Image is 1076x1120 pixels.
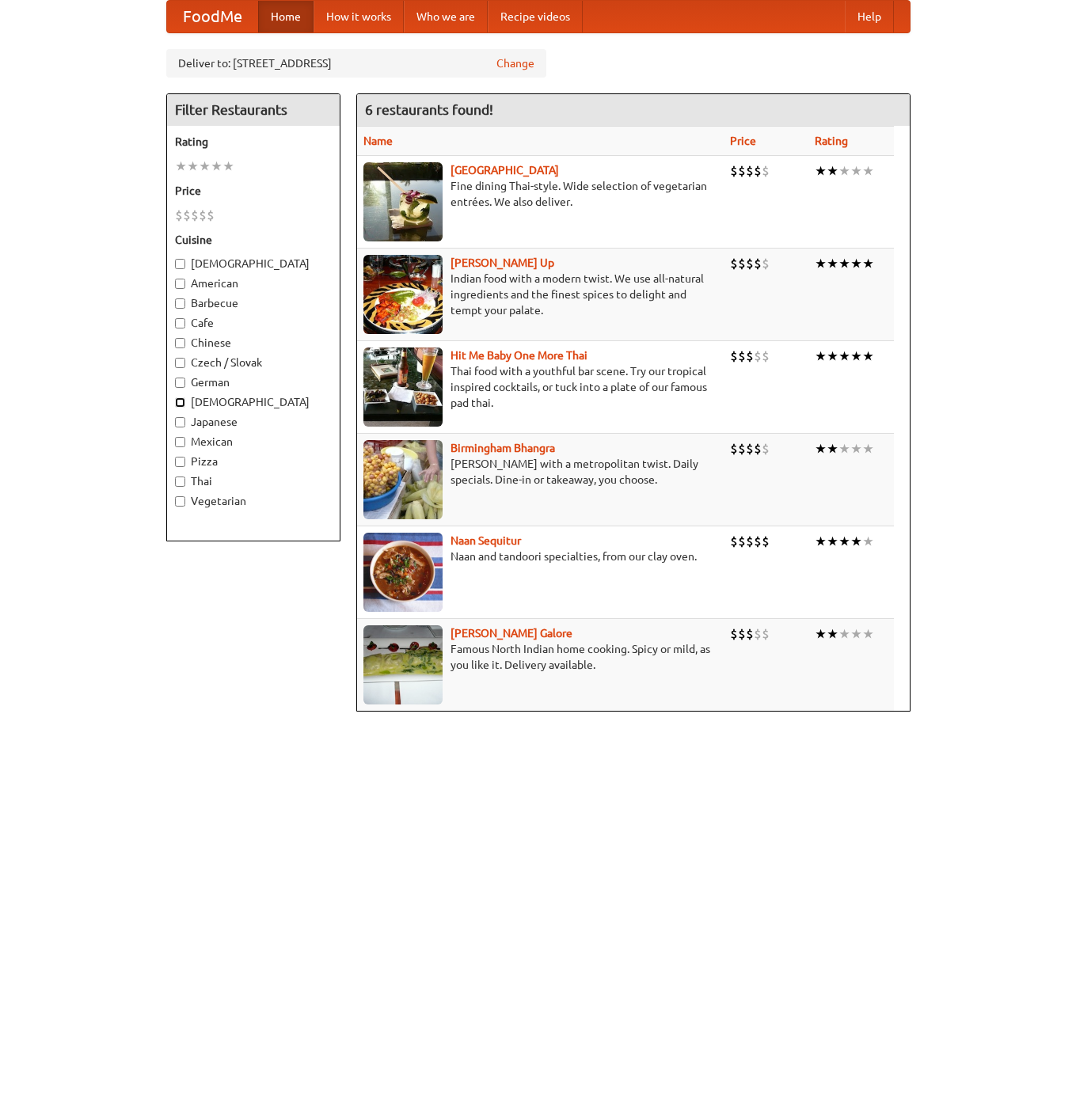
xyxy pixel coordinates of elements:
a: Help [845,1,894,32]
li: $ [754,347,762,365]
p: Naan and tandoori specialties, from our clay oven. [363,549,718,564]
li: ★ [827,625,838,643]
div: Deliver to: [STREET_ADDRESS] [166,49,546,78]
label: [DEMOGRAPHIC_DATA] [175,256,332,271]
li: ★ [815,440,827,457]
a: Rating [815,135,848,147]
img: curryup.jpg [363,255,443,334]
li: $ [754,625,762,643]
li: ★ [838,347,850,365]
li: ★ [175,158,187,175]
li: ★ [827,255,838,272]
li: $ [183,207,191,224]
a: Change [496,55,534,71]
li: ★ [815,162,827,180]
input: German [175,378,185,388]
p: Famous North Indian home cooking. Spicy or mild, as you like it. Delivery available. [363,641,718,673]
li: ★ [815,347,827,365]
label: Japanese [175,414,332,430]
li: ★ [827,440,838,457]
input: [DEMOGRAPHIC_DATA] [175,259,185,269]
label: Czech / Slovak [175,355,332,370]
input: Pizza [175,457,185,467]
ng-pluralize: 6 restaurants found! [365,102,493,117]
h5: Rating [175,134,332,150]
li: ★ [850,255,862,272]
li: ★ [838,255,850,272]
input: Thai [175,476,185,487]
li: ★ [827,162,838,180]
li: $ [754,533,762,550]
li: ★ [838,625,850,643]
input: Japanese [175,417,185,427]
p: Indian food with a modern twist. We use all-natural ingredients and the finest spices to delight ... [363,271,718,318]
a: [PERSON_NAME] Up [451,256,554,269]
a: [PERSON_NAME] Galore [451,627,572,640]
li: $ [746,533,754,550]
li: $ [762,440,770,457]
label: American [175,275,332,291]
li: $ [762,255,770,272]
li: $ [730,162,738,180]
a: Hit Me Baby One More Thai [451,349,587,362]
img: satay.jpg [363,162,443,241]
a: Recipe videos [488,1,583,32]
li: $ [730,625,738,643]
li: ★ [827,533,838,550]
li: $ [738,440,746,457]
label: Barbecue [175,295,332,311]
label: Vegetarian [175,493,332,509]
li: ★ [862,440,874,457]
label: Pizza [175,454,332,469]
li: ★ [815,255,827,272]
li: $ [762,625,770,643]
li: $ [762,162,770,180]
h4: Filter Restaurants [167,94,340,126]
p: Thai food with a youthful bar scene. Try our tropical inspired cocktails, or tuck into a plate of... [363,363,718,411]
li: $ [738,533,746,550]
img: babythai.jpg [363,347,443,427]
li: ★ [199,158,211,175]
li: ★ [862,347,874,365]
b: Birmingham Bhangra [451,442,555,454]
li: ★ [862,255,874,272]
li: $ [746,347,754,365]
li: ★ [850,533,862,550]
li: $ [199,207,207,224]
img: naansequitur.jpg [363,533,443,612]
li: $ [762,347,770,365]
li: ★ [211,158,222,175]
input: Chinese [175,338,185,348]
li: ★ [187,158,199,175]
input: [DEMOGRAPHIC_DATA] [175,397,185,408]
input: Mexican [175,437,185,447]
label: Chinese [175,335,332,351]
a: Home [258,1,314,32]
li: $ [730,255,738,272]
li: ★ [838,440,850,457]
li: ★ [850,625,862,643]
b: [GEOGRAPHIC_DATA] [451,164,559,177]
p: [PERSON_NAME] with a metropolitan twist. Daily specials. Dine-in or takeaway, you choose. [363,456,718,488]
li: ★ [815,625,827,643]
input: American [175,279,185,289]
li: $ [746,440,754,457]
li: ★ [862,533,874,550]
label: German [175,374,332,390]
label: Cafe [175,315,332,331]
label: Mexican [175,434,332,450]
li: $ [730,347,738,365]
li: ★ [850,162,862,180]
li: $ [207,207,215,224]
li: $ [738,347,746,365]
li: $ [746,625,754,643]
li: ★ [827,347,838,365]
a: Who we are [404,1,488,32]
li: ★ [862,625,874,643]
img: currygalore.jpg [363,625,443,704]
b: Naan Sequitur [451,534,521,547]
input: Cafe [175,318,185,328]
li: $ [738,255,746,272]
